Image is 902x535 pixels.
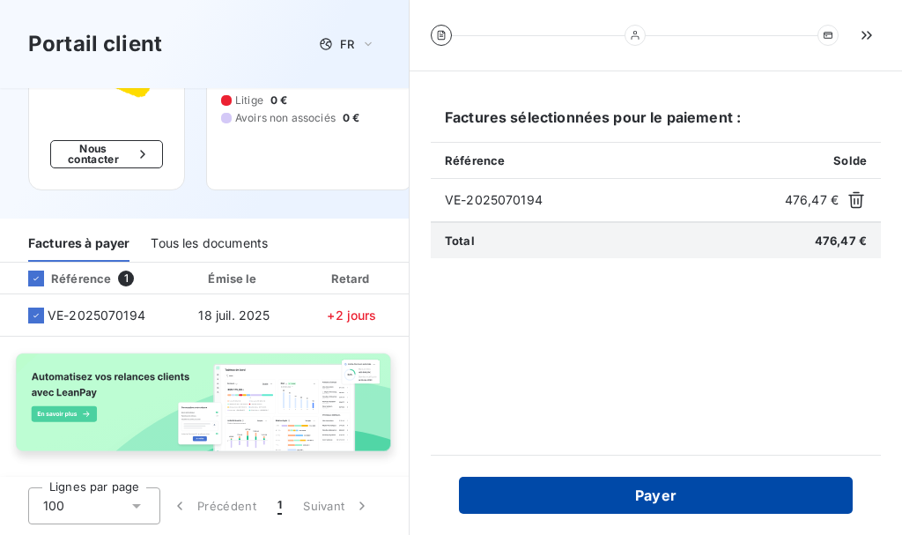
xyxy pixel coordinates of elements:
[267,487,292,524] button: 1
[785,191,839,209] span: 476,47 €
[160,487,267,524] button: Précédent
[235,110,336,126] span: Avoirs non associés
[235,93,263,108] span: Litige
[459,477,853,514] button: Payer
[118,271,134,286] span: 1
[445,191,778,209] span: VE-2025070194
[292,487,381,524] button: Suivant
[14,271,111,286] div: Référence
[445,234,475,248] span: Total
[28,225,129,262] div: Factures à payer
[299,270,405,287] div: Retard
[270,93,287,108] span: 0 €
[48,307,145,324] span: VE-2025070194
[431,107,881,142] h6: Factures sélectionnées pour le paiement :
[445,153,505,167] span: Référence
[28,28,162,60] h3: Portail client
[151,225,268,262] div: Tous les documents
[277,497,282,515] span: 1
[7,347,402,467] img: banner
[833,153,867,167] span: Solde
[343,110,359,126] span: 0 €
[327,308,376,323] span: +2 jours
[815,234,867,248] span: 476,47 €
[198,308,270,323] span: 18 juil. 2025
[50,140,163,168] button: Nous contacter
[43,497,64,515] span: 100
[176,270,292,287] div: Émise le
[340,37,354,51] span: FR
